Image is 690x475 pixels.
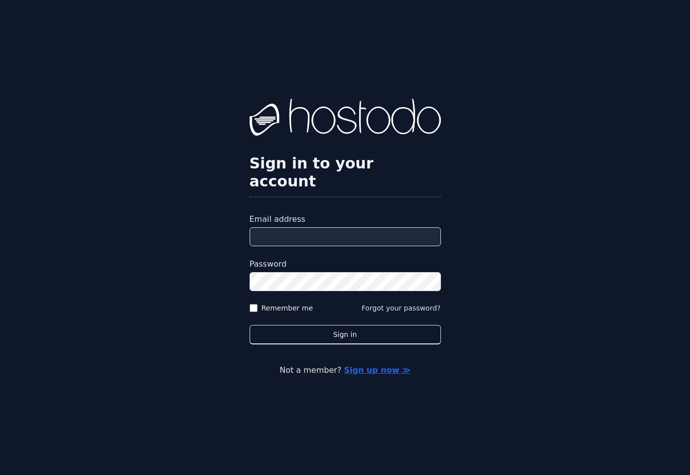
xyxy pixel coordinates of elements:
[362,303,441,313] button: Forgot your password?
[344,365,410,375] a: Sign up now ≫
[250,258,441,270] label: Password
[250,155,441,190] h2: Sign in to your account
[262,303,313,313] label: Remember me
[250,99,441,139] img: Hostodo
[250,325,441,344] button: Sign in
[250,213,441,225] label: Email address
[48,364,642,376] p: Not a member?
